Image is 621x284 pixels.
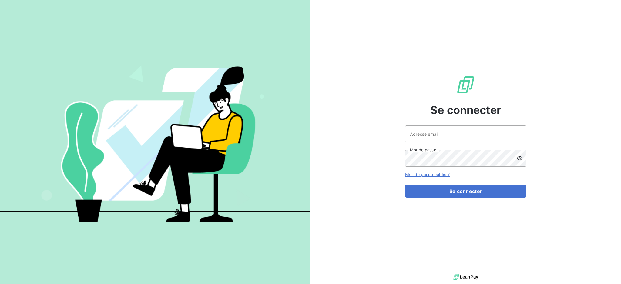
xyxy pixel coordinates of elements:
img: Logo LeanPay [456,75,475,95]
span: Se connecter [430,102,501,118]
button: Se connecter [405,185,526,198]
input: placeholder [405,125,526,142]
a: Mot de passe oublié ? [405,172,450,177]
img: logo [453,272,478,282]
